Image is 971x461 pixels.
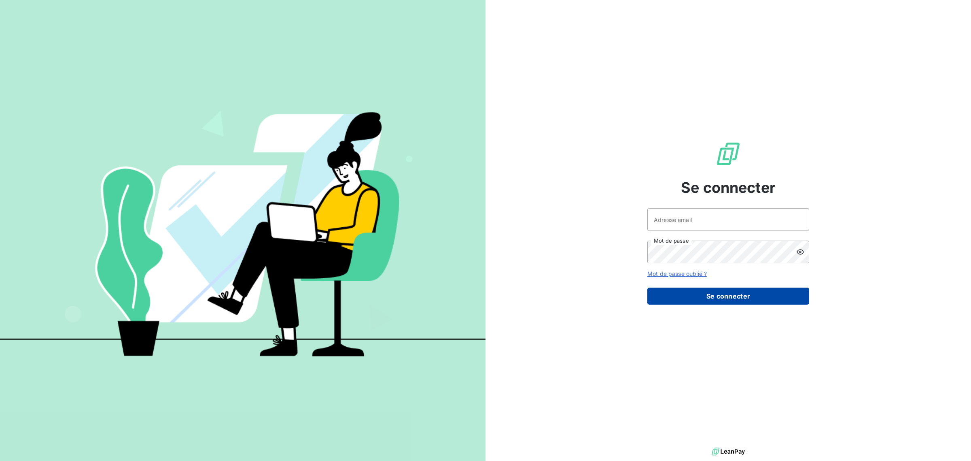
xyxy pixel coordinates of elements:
[647,208,809,231] input: placeholder
[681,177,776,198] span: Se connecter
[715,141,741,167] img: Logo LeanPay
[712,446,745,458] img: logo
[647,270,707,277] a: Mot de passe oublié ?
[647,288,809,305] button: Se connecter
